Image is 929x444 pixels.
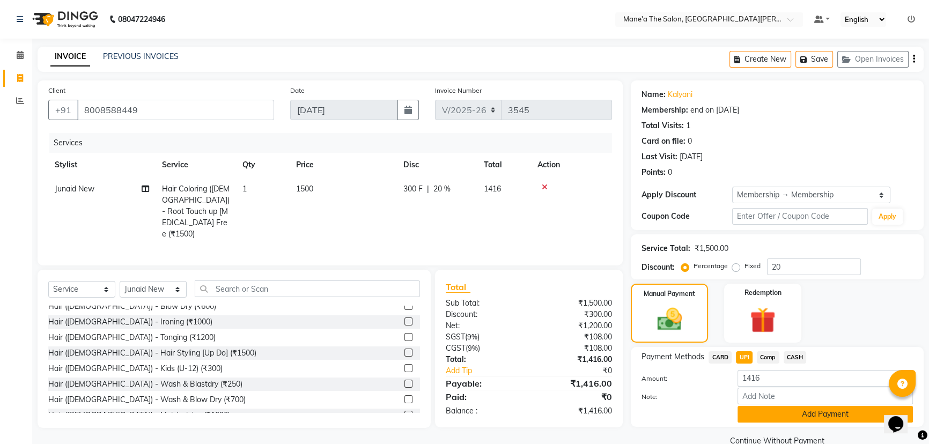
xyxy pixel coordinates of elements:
[438,390,529,403] div: Paid:
[48,153,156,177] th: Stylist
[729,51,791,68] button: Create New
[438,365,544,376] a: Add Tip
[694,261,728,271] label: Percentage
[784,351,807,364] span: CASH
[529,377,620,390] div: ₹1,416.00
[427,183,429,195] span: |
[438,343,529,354] div: ( )
[48,379,242,390] div: Hair ([DEMOGRAPHIC_DATA]) - Wash & Blastdry (₹250)
[529,354,620,365] div: ₹1,416.00
[433,183,451,195] span: 20 %
[529,331,620,343] div: ₹108.00
[642,89,666,100] div: Name:
[397,153,477,177] th: Disc
[642,167,666,178] div: Points:
[435,86,482,95] label: Invoice Number
[531,153,612,177] th: Action
[156,153,236,177] th: Service
[438,377,529,390] div: Payable:
[296,184,313,194] span: 1500
[55,184,94,194] span: Junaid New
[50,47,90,66] a: INVOICE
[884,401,918,433] iframe: chat widget
[48,301,216,312] div: Hair ([DEMOGRAPHIC_DATA]) - Blow Dry (₹600)
[438,298,529,309] div: Sub Total:
[477,153,531,177] th: Total
[644,289,695,299] label: Manual Payment
[48,363,223,374] div: Hair ([DEMOGRAPHIC_DATA]) - Kids (U-12) (₹300)
[468,344,478,352] span: 9%
[742,304,784,336] img: _gift.svg
[744,288,781,298] label: Redemption
[744,261,761,271] label: Fixed
[48,100,78,120] button: +91
[642,211,732,222] div: Coupon Code
[642,151,677,162] div: Last Visit:
[77,100,274,120] input: Search by Name/Mobile/Email/Code
[738,388,913,404] input: Add Note
[642,243,690,254] div: Service Total:
[529,390,620,403] div: ₹0
[49,133,620,153] div: Services
[757,351,779,364] span: Comp
[668,89,692,100] a: Kalyani
[446,343,466,353] span: CGST
[642,189,732,201] div: Apply Discount
[48,394,246,405] div: Hair ([DEMOGRAPHIC_DATA]) - Wash & Blow Dry (₹700)
[48,332,216,343] div: Hair ([DEMOGRAPHIC_DATA]) - Tonging (₹1200)
[738,370,913,387] input: Amount
[467,332,477,341] span: 9%
[695,243,728,254] div: ₹1,500.00
[872,209,903,225] button: Apply
[27,4,101,34] img: logo
[732,208,868,225] input: Enter Offer / Coupon Code
[118,4,165,34] b: 08047224946
[736,351,753,364] span: UPI
[642,262,675,273] div: Discount:
[738,406,913,423] button: Add Payment
[529,298,620,309] div: ₹1,500.00
[690,105,739,116] div: end on [DATE]
[529,405,620,417] div: ₹1,416.00
[688,136,692,147] div: 0
[686,120,690,131] div: 1
[438,320,529,331] div: Net:
[48,86,65,95] label: Client
[709,351,732,364] span: CARD
[236,153,290,177] th: Qty
[680,151,703,162] div: [DATE]
[668,167,672,178] div: 0
[650,305,690,334] img: _cash.svg
[642,105,688,116] div: Membership:
[290,86,305,95] label: Date
[633,392,729,402] label: Note:
[446,332,465,342] span: SGST
[529,309,620,320] div: ₹300.00
[242,184,247,194] span: 1
[438,331,529,343] div: ( )
[529,320,620,331] div: ₹1,200.00
[403,183,423,195] span: 300 F
[438,354,529,365] div: Total:
[195,280,420,297] input: Search or Scan
[484,184,501,194] span: 1416
[48,316,212,328] div: Hair ([DEMOGRAPHIC_DATA]) - Ironing (₹1000)
[438,309,529,320] div: Discount:
[446,282,470,293] span: Total
[837,51,909,68] button: Open Invoices
[162,184,230,239] span: Hair Coloring ([DEMOGRAPHIC_DATA]) - Root Touch up [MEDICAL_DATA] Free (₹1500)
[642,351,704,362] span: Payment Methods
[529,343,620,354] div: ₹108.00
[48,347,256,359] div: Hair ([DEMOGRAPHIC_DATA]) - Hair Styling [Up Do] (₹1500)
[633,374,729,383] label: Amount:
[642,136,685,147] div: Card on file:
[438,405,529,417] div: Balance :
[103,51,179,61] a: PREVIOUS INVOICES
[795,51,833,68] button: Save
[642,120,684,131] div: Total Visits:
[48,410,230,421] div: Hair ([DEMOGRAPHIC_DATA]) - Moisturising (₹1000)
[544,365,620,376] div: ₹0
[290,153,397,177] th: Price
